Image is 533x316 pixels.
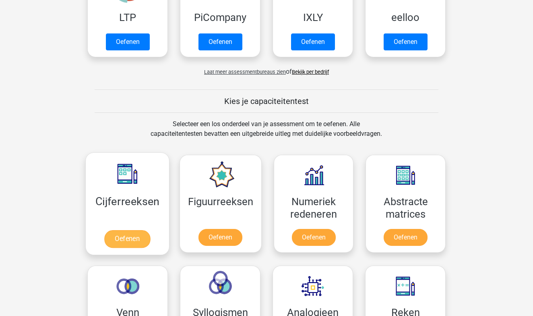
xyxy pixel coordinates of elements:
[198,229,242,246] a: Oefenen
[198,33,242,50] a: Oefenen
[292,229,336,246] a: Oefenen
[143,119,390,148] div: Selecteer een los onderdeel van je assessment om te oefenen. Alle capaciteitentesten bevatten een...
[292,69,329,75] a: Bekijk per bedrijf
[104,230,150,248] a: Oefenen
[106,33,150,50] a: Oefenen
[384,33,428,50] a: Oefenen
[384,229,428,246] a: Oefenen
[291,33,335,50] a: Oefenen
[81,60,452,77] div: of
[95,96,438,106] h5: Kies je capaciteitentest
[204,69,286,75] span: Laat meer assessmentbureaus zien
